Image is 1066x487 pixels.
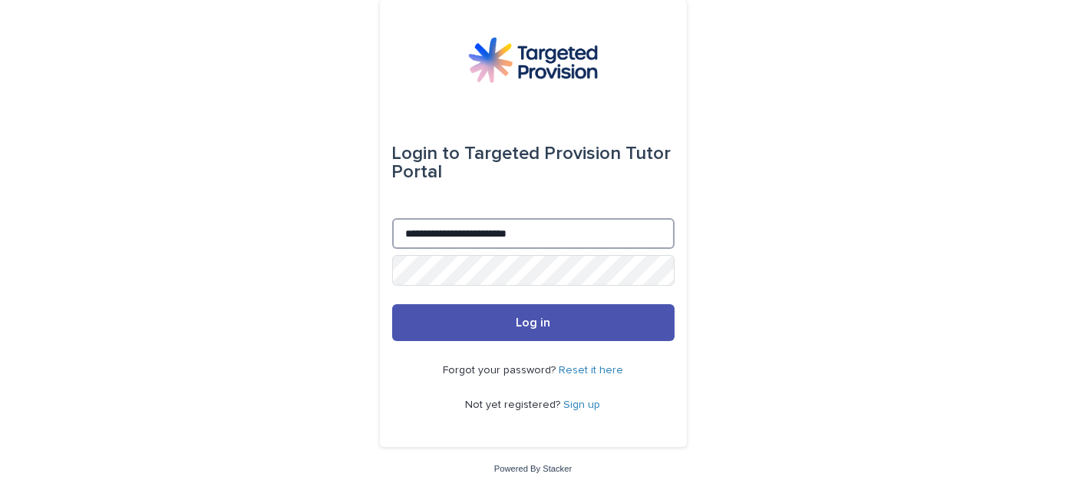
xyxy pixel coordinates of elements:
[564,399,601,410] a: Sign up
[494,464,572,473] a: Powered By Stacker
[466,399,564,410] span: Not yet registered?
[392,304,675,341] button: Log in
[516,316,550,329] span: Log in
[392,144,460,163] span: Login to
[559,365,623,376] a: Reset it here
[392,132,675,194] div: Targeted Provision Tutor Portal
[443,365,559,376] span: Forgot your password?
[468,37,597,83] img: M5nRWzHhSzIhMunXDL62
